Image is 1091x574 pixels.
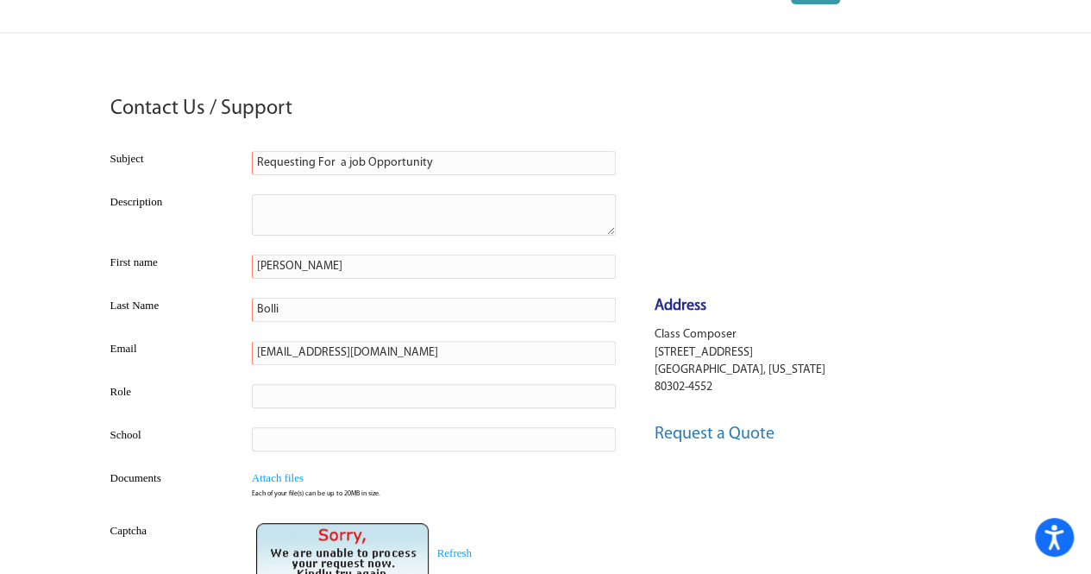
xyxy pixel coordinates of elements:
[106,185,230,245] td: Description
[655,426,774,443] a: Request a Quote
[106,375,230,418] td: Role
[106,461,230,514] td: Documents
[252,489,380,500] span: Each of your file(s) can be up to 20MB in size.
[437,546,472,559] a: Refresh
[655,296,986,318] h4: Address
[110,95,292,124] h3: Contact Us / Support
[655,326,986,396] p: Class Composer [STREET_ADDRESS] [GEOGRAPHIC_DATA], [US_STATE] 80302-4552
[106,288,230,331] td: Last Name
[106,245,230,288] td: First name
[106,418,230,461] td: School
[106,331,230,375] td: Email
[106,142,230,185] td: Subject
